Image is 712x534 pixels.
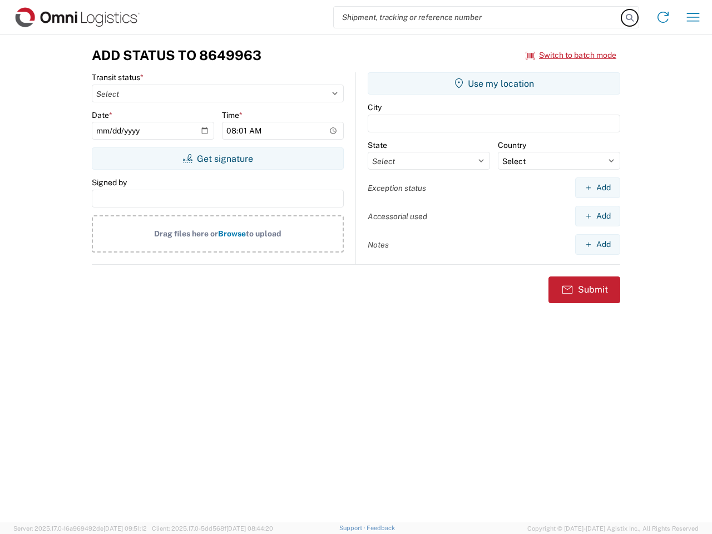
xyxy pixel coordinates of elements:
[226,525,273,532] span: [DATE] 08:44:20
[92,47,261,63] h3: Add Status to 8649963
[103,525,147,532] span: [DATE] 09:51:12
[246,229,281,238] span: to upload
[527,523,699,533] span: Copyright © [DATE]-[DATE] Agistix Inc., All Rights Reserved
[367,525,395,531] a: Feedback
[526,46,616,65] button: Switch to batch mode
[575,206,620,226] button: Add
[334,7,622,28] input: Shipment, tracking or reference number
[92,177,127,187] label: Signed by
[92,147,344,170] button: Get signature
[222,110,243,120] label: Time
[368,72,620,95] button: Use my location
[575,177,620,198] button: Add
[498,140,526,150] label: Country
[92,72,144,82] label: Transit status
[152,525,273,532] span: Client: 2025.17.0-5dd568f
[368,211,427,221] label: Accessorial used
[548,276,620,303] button: Submit
[368,240,389,250] label: Notes
[368,183,426,193] label: Exception status
[575,234,620,255] button: Add
[368,140,387,150] label: State
[92,110,112,120] label: Date
[154,229,218,238] span: Drag files here or
[218,229,246,238] span: Browse
[13,525,147,532] span: Server: 2025.17.0-16a969492de
[368,102,382,112] label: City
[339,525,367,531] a: Support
